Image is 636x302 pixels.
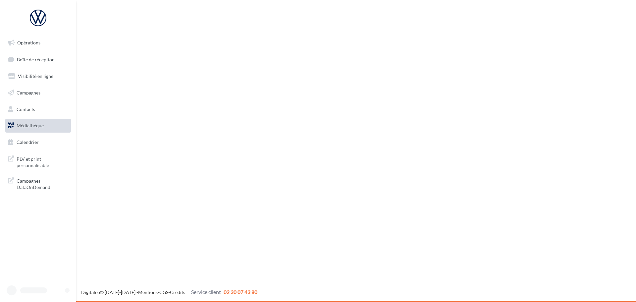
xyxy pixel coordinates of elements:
span: 02 30 07 43 80 [224,289,257,295]
span: Campagnes [17,90,40,95]
a: Campagnes DataOnDemand [4,174,72,193]
a: Contacts [4,102,72,116]
span: Médiathèque [17,123,44,128]
span: Calendrier [17,139,39,145]
span: © [DATE]-[DATE] - - - [81,289,257,295]
span: Service client [191,289,221,295]
a: Digitaleo [81,289,100,295]
a: Opérations [4,36,72,50]
a: CGS [159,289,168,295]
span: Boîte de réception [17,56,55,62]
a: Crédits [170,289,185,295]
a: Médiathèque [4,119,72,133]
span: Opérations [17,40,40,45]
a: Boîte de réception [4,52,72,67]
span: Visibilité en ligne [18,73,53,79]
a: PLV et print personnalisable [4,152,72,171]
span: Contacts [17,106,35,112]
a: Campagnes [4,86,72,100]
a: Calendrier [4,135,72,149]
a: Visibilité en ligne [4,69,72,83]
span: Campagnes DataOnDemand [17,176,68,191]
a: Mentions [138,289,158,295]
span: PLV et print personnalisable [17,154,68,169]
